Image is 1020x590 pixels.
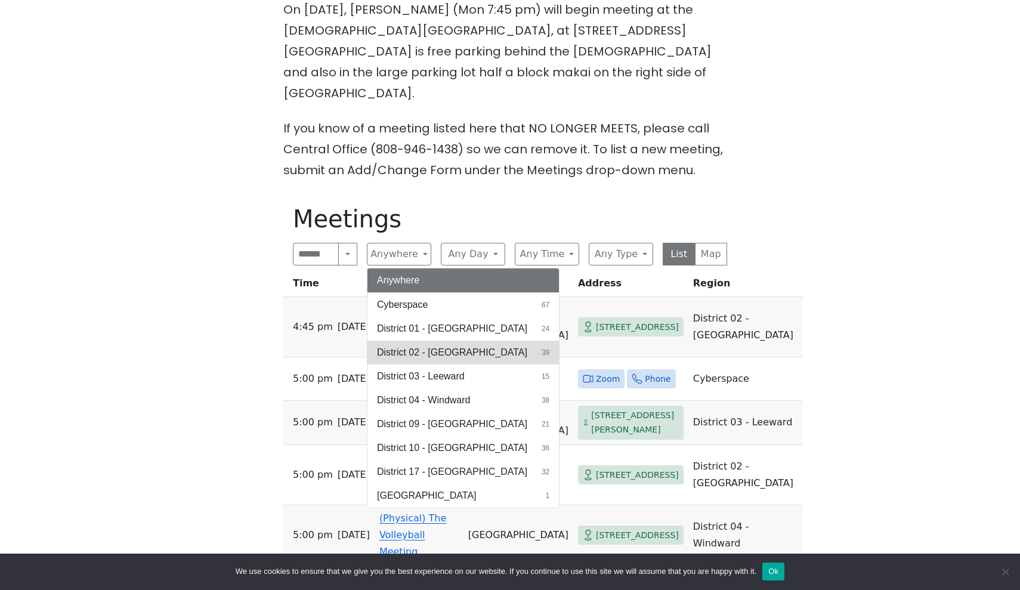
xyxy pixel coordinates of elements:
span: 4:45 PM [293,319,333,335]
button: District 01 - [GEOGRAPHIC_DATA]24 results [367,317,559,341]
input: Search [293,243,339,265]
p: If you know of a meeting listed here that NO LONGER MEETS, please call Central Office (808-946-14... [283,118,737,181]
span: [DATE] [338,527,370,543]
span: 21 results [542,419,549,430]
span: 5:00 PM [293,370,333,387]
span: 38 results [542,395,549,406]
span: District 17 - [GEOGRAPHIC_DATA] [377,465,527,479]
td: District 03 - Leeward [688,401,803,445]
button: District 10 - [GEOGRAPHIC_DATA]36 results [367,436,559,460]
span: [DATE] [338,414,370,431]
div: Anywhere [367,268,560,508]
span: 32 results [542,467,549,477]
span: 24 results [542,323,549,334]
button: Cyberspace67 results [367,293,559,317]
a: (Physical) The Volleyball Meeting [379,512,446,557]
span: Phone [645,372,670,387]
span: District 09 - [GEOGRAPHIC_DATA] [377,417,527,431]
span: 5:00 PM [293,527,333,543]
td: Cyberspace [688,357,803,401]
button: Any Type [589,243,653,265]
td: District 02 - [GEOGRAPHIC_DATA] [688,445,803,505]
span: [STREET_ADDRESS][PERSON_NAME] [591,408,679,437]
td: [GEOGRAPHIC_DATA] [463,505,573,566]
span: District 02 - [GEOGRAPHIC_DATA] [377,345,527,360]
button: List [663,243,696,265]
span: [STREET_ADDRESS] [596,528,679,543]
button: Anywhere [367,243,431,265]
button: District 17 - [GEOGRAPHIC_DATA]32 results [367,460,559,484]
td: District 02 - [GEOGRAPHIC_DATA] [688,297,803,357]
th: Time [283,275,375,297]
span: 5:00 PM [293,467,333,483]
span: [GEOGRAPHIC_DATA] [377,489,477,503]
span: No [999,566,1011,577]
span: [DATE] [338,467,370,483]
span: 36 results [542,443,549,453]
button: District 03 - Leeward15 results [367,364,559,388]
span: [STREET_ADDRESS] [596,320,679,335]
button: Search [338,243,357,265]
button: Anywhere [367,268,559,292]
th: Region [688,275,803,297]
span: District 03 - Leeward [377,369,465,384]
button: District 09 - [GEOGRAPHIC_DATA]21 results [367,412,559,436]
span: 5:00 PM [293,414,333,431]
span: [DATE] [338,370,370,387]
span: Zoom [596,372,620,387]
button: Ok [762,563,784,580]
span: [STREET_ADDRESS] [596,468,679,483]
button: Map [695,243,728,265]
td: District 04 - Windward [688,505,803,566]
span: 1 result [546,490,550,501]
button: [GEOGRAPHIC_DATA]1 result [367,484,559,508]
span: District 10 - [GEOGRAPHIC_DATA] [377,441,527,455]
span: We use cookies to ensure that we give you the best experience on our website. If you continue to ... [236,566,756,577]
span: District 04 - Windward [377,393,470,407]
span: 67 results [542,299,549,310]
span: 39 results [542,347,549,358]
h1: Meetings [293,205,727,233]
button: Any Time [515,243,579,265]
button: Any Day [441,243,505,265]
span: 15 results [542,371,549,382]
span: District 01 - [GEOGRAPHIC_DATA] [377,322,527,336]
th: Address [573,275,688,297]
button: District 02 - [GEOGRAPHIC_DATA]39 results [367,341,559,364]
span: Cyberspace [377,298,428,312]
button: District 04 - Windward38 results [367,388,559,412]
span: [DATE] [338,319,370,335]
